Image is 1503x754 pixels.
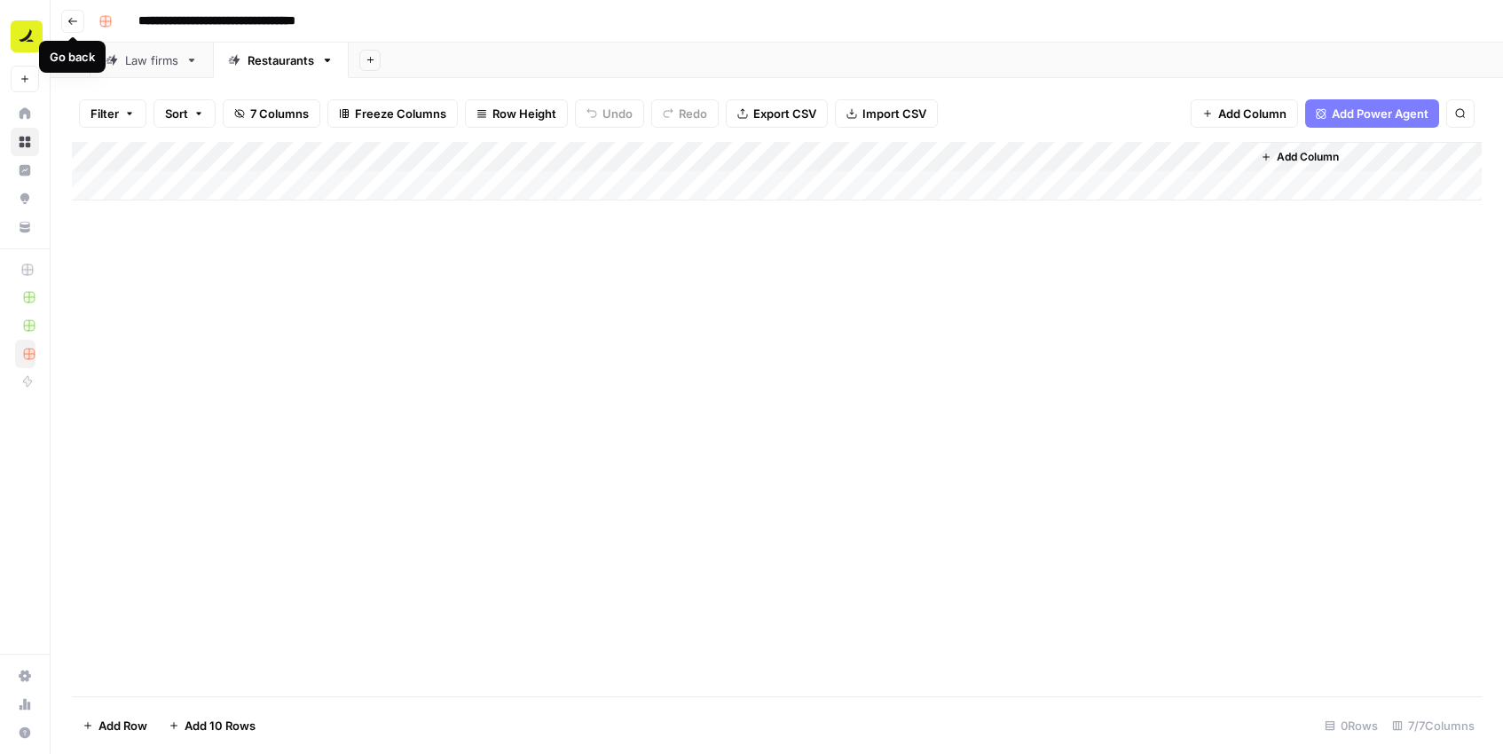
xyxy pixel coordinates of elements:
div: Law firms [125,51,178,69]
a: Settings [11,662,39,690]
span: Undo [602,105,633,122]
button: Workspace: Ramp [11,14,39,59]
div: 0 Rows [1318,711,1385,740]
button: Add 10 Rows [158,711,266,740]
button: Row Height [465,99,568,128]
button: Add Power Agent [1305,99,1439,128]
div: Go back [50,48,95,66]
span: Export CSV [753,105,816,122]
div: 7/7 Columns [1385,711,1482,740]
div: Restaurants [248,51,314,69]
span: Add Column [1218,105,1287,122]
button: Add Column [1254,145,1346,169]
span: Add Column [1277,149,1339,165]
span: Add Row [98,717,147,734]
span: 7 Columns [250,105,309,122]
button: Undo [575,99,644,128]
a: Law firms [90,43,213,78]
span: Filter [90,105,119,122]
button: Redo [651,99,719,128]
button: Add Column [1191,99,1298,128]
button: Freeze Columns [327,99,458,128]
span: Import CSV [862,105,926,122]
a: Home [11,99,39,128]
img: Ramp Logo [11,20,43,52]
span: Add Power Agent [1332,105,1428,122]
button: Import CSV [835,99,938,128]
a: Browse [11,128,39,156]
button: Help + Support [11,719,39,747]
a: Usage [11,690,39,719]
button: Add Row [72,711,158,740]
span: Sort [165,105,188,122]
span: Row Height [492,105,556,122]
button: Export CSV [726,99,828,128]
a: Insights [11,156,39,185]
a: Opportunities [11,185,39,213]
a: Your Data [11,213,39,241]
a: Restaurants [213,43,349,78]
span: Add 10 Rows [185,717,256,734]
span: Freeze Columns [355,105,446,122]
button: Filter [79,99,146,128]
span: Redo [679,105,707,122]
button: 7 Columns [223,99,320,128]
button: Sort [153,99,216,128]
